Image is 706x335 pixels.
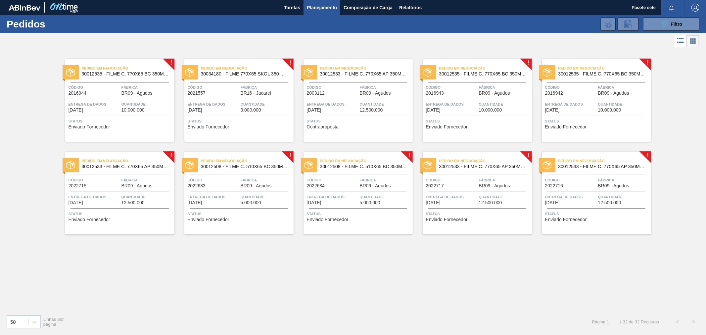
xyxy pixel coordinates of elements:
[598,91,629,96] span: BR09 - Agudos
[201,164,312,169] font: 30012508 - FILME C. 510X65 BC 350ML MP C18 429
[307,217,349,222] font: Enviado Fornecedor
[69,107,83,113] font: [DATE]
[188,200,202,205] span: 02/11/2025
[439,71,542,76] font: 30012535 - FILME C. 770X65 BC 350ML C12 429
[241,108,261,113] span: 3.000.000
[69,178,83,182] font: Código
[82,158,174,164] span: Pedido em Negociação
[188,183,206,188] span: 2022683
[307,212,321,216] font: Status
[598,195,622,199] font: Quantidade
[598,177,649,183] span: Fábrica
[598,102,622,106] font: Quantidade
[545,91,563,96] span: 2016942
[479,84,530,91] span: Fábrica
[629,319,634,324] font: de
[439,164,527,169] span: 30012533 ​​- FILME C. 770X65 AP 350ML C12 429
[424,161,432,169] img: status
[188,107,202,113] font: [DATE]
[685,313,702,330] button: >
[55,152,174,234] a: !statusPedido em Negociação30012533 ​​- FILME C. 770X65 AP 350ML C12 429Código2022715FábricaBR09 ...
[545,102,583,106] font: Entrega de dados
[66,161,75,169] img: status
[558,72,646,76] span: 30012535 - FILME C. 770X65 BC 350ML C12 429
[426,84,477,91] span: Código
[601,18,616,31] div: Importar Negociações dos Pedidos
[360,195,384,199] font: Quantidade
[360,200,380,205] font: 5.000.000
[479,194,530,200] span: Quantidade
[598,178,615,182] font: Fábrica
[241,178,257,182] font: Fábrica
[69,124,110,129] span: Enviado Fornecedor
[69,119,82,123] font: Status
[307,200,321,205] span: 02/11/2025
[69,101,120,108] span: Entrega de dados
[320,158,413,164] span: Pedido em Negociação
[439,65,532,72] span: Pedido em Negociação
[320,65,413,72] span: Pedido em Negociação
[241,102,265,106] font: Quantidade
[426,195,464,199] font: Entrega de dados
[69,90,87,96] font: 2016944
[360,102,384,106] font: Quantidade
[687,35,699,47] div: Visão em Cards
[201,65,294,72] span: Pedido em Negociação
[320,159,367,163] font: Pedido em Negociação
[188,178,203,182] font: Código
[621,319,623,324] font: -
[426,118,530,124] span: Status
[307,91,325,96] span: 2003112
[545,212,559,216] font: Status
[618,18,639,31] div: Solicitação de Revisão de Pedidos
[188,118,292,124] span: Status
[320,71,423,76] font: 30012533 ​​- FILME C. 770X65 AP 350ML C12 429
[632,5,656,10] font: Pacote sete
[545,183,563,188] font: 2022716
[598,90,629,96] font: BR09 - Agudos
[69,108,83,113] span: 25/09/2025
[121,85,138,89] font: Fábrica
[598,183,629,188] span: BR09 - Agudos
[426,183,444,188] span: 2022717
[241,183,272,188] span: BR09 - Agudos
[121,183,153,188] span: BR09 - Agudos
[545,217,587,222] span: Enviado Fornecedor
[545,107,560,113] font: [DATE]
[320,164,432,169] font: 30012508 - FILME C. 510X65 BC 350ML MP C18 429
[82,159,128,163] font: Pedido em Negociação
[545,124,587,129] font: Enviado Fornecedor
[82,164,185,169] font: 30012533 ​​- FILME C. 770X65 AP 350ML C12 429
[121,178,138,182] font: Fábrica
[661,3,682,12] button: Notificações
[188,177,239,183] span: Código
[307,102,345,106] font: Entrega de dados
[426,211,530,217] span: Status
[413,152,532,234] a: !statusPedido em Negociação30012533 ​​- FILME C. 770X65 AP 350ML C12 429Código2022717FábricaBR09 ...
[188,124,229,129] font: Enviado Fornecedor
[439,159,486,163] font: Pedido em Negociação
[598,194,649,200] span: Quantidade
[598,101,649,108] span: Quantidade
[479,183,510,188] font: BR09 - Agudos
[479,178,495,182] font: Fábrica
[641,319,659,324] font: Registros
[307,85,322,89] font: Código
[439,158,532,164] span: Pedido em Negociação
[69,177,120,183] span: Código
[121,108,145,113] span: 10.000.000
[605,319,607,324] font: :
[185,68,194,77] img: status
[307,124,339,129] font: Contraproposta
[426,217,468,222] span: Enviado Fornecedor
[69,118,173,124] span: Status
[320,66,367,70] font: Pedido em Negociação
[545,200,560,205] span: 09/11/2025
[532,59,651,142] a: !statusPedido em Negociação30012535 - FILME C. 770X65 BC 350ML C12 429Código2016942FábricaBR09 - ...
[479,101,530,108] span: Quantidade
[479,102,503,106] font: Quantidade
[426,85,441,89] font: Código
[545,211,649,217] span: Status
